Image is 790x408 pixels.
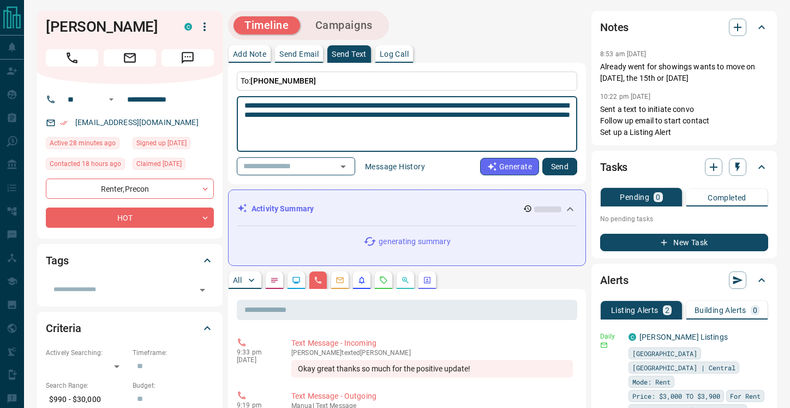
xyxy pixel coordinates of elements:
p: Text Message - Incoming [291,338,573,349]
p: Activity Summary [252,203,314,215]
div: Tags [46,247,214,274]
button: Campaigns [304,16,384,34]
p: 8:53 am [DATE] [600,50,647,58]
p: Actively Searching: [46,348,127,358]
p: All [233,276,242,284]
button: Open [195,282,210,298]
div: Renter , Precon [46,179,214,199]
div: HOT [46,208,214,228]
p: Listing Alerts [611,306,659,314]
span: [GEOGRAPHIC_DATA] | Central [632,362,735,373]
svg: Requests [379,276,388,285]
svg: Emails [336,276,344,285]
span: [GEOGRAPHIC_DATA] [632,348,697,359]
svg: Opportunities [401,276,410,285]
span: Active 28 minutes ago [50,138,116,149]
div: condos.ca [184,23,192,31]
button: Message History [358,158,432,175]
div: Fri Jul 18 2025 [133,158,214,173]
svg: Notes [270,276,279,285]
p: Send Email [279,50,319,58]
span: Call [46,49,98,67]
div: Tue Sep 16 2025 [46,137,127,152]
span: [PHONE_NUMBER] [250,76,316,85]
button: Open [105,93,118,106]
p: Already went for showings wants to move on [DATE], the 15th or [DATE] [600,61,768,84]
div: condos.ca [629,333,636,341]
p: Add Note [233,50,266,58]
p: 0 [656,193,660,201]
svg: Email [600,341,608,349]
p: Pending [620,193,649,201]
a: [EMAIL_ADDRESS][DOMAIN_NAME] [75,118,199,127]
svg: Calls [314,276,322,285]
p: Building Alerts [695,306,746,314]
h2: Notes [600,19,629,36]
a: [PERSON_NAME] Listings [639,333,728,341]
p: 9:33 pm [237,348,275,356]
div: Fri Jul 18 2025 [133,137,214,152]
p: [DATE] [237,356,275,364]
span: For Rent [730,391,761,401]
div: Activity Summary [237,199,577,219]
p: To: [237,72,577,91]
p: Log Call [380,50,409,58]
h2: Tasks [600,158,627,176]
p: Daily [600,332,622,341]
p: Completed [708,194,746,202]
span: Message [161,49,214,67]
p: Text Message - Outgoing [291,391,573,402]
div: Mon Sep 15 2025 [46,158,127,173]
div: Alerts [600,267,768,293]
button: Open [336,159,351,174]
p: Budget: [133,381,214,391]
span: Price: $3,000 TO $3,900 [632,391,720,401]
h2: Alerts [600,271,629,289]
svg: Email Verified [60,119,68,127]
p: generating summary [379,236,450,247]
p: Sent a text to initiate convo Follow up email to start contact Set up a Listing Alert [600,104,768,138]
span: Claimed [DATE] [136,158,182,169]
span: Signed up [DATE] [136,138,187,149]
button: Generate [480,158,539,175]
p: Timeframe: [133,348,214,358]
p: Search Range: [46,381,127,391]
p: [PERSON_NAME] texted [PERSON_NAME] [291,349,573,357]
button: New Task [600,234,768,251]
span: Email [104,49,156,67]
p: 2 [665,306,669,314]
p: 0 [753,306,757,314]
div: Tasks [600,154,768,180]
h1: [PERSON_NAME] [46,18,168,36]
span: Mode: Rent [632,376,671,387]
div: Okay great thanks so much for the positive update! [291,360,573,377]
h2: Criteria [46,320,81,337]
svg: Lead Browsing Activity [292,276,301,285]
p: Send Text [332,50,367,58]
div: Criteria [46,315,214,341]
span: Contacted 18 hours ago [50,158,121,169]
svg: Agent Actions [423,276,432,285]
button: Timeline [234,16,300,34]
svg: Listing Alerts [357,276,366,285]
p: No pending tasks [600,211,768,227]
p: 10:22 pm [DATE] [600,93,650,100]
button: Send [542,158,577,175]
div: Notes [600,14,768,40]
h2: Tags [46,252,68,269]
